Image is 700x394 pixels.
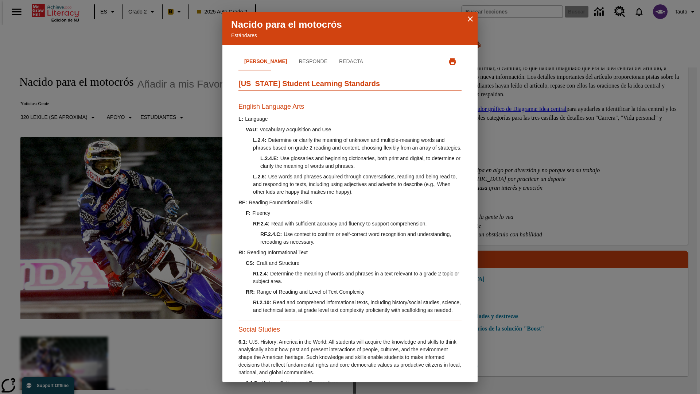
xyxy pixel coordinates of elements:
span: RI.2.4 : [253,271,268,277]
span: History, Culture, and Perspectives [261,380,338,386]
span: RR : [246,289,255,295]
span: RF.2.4.C : [260,231,282,237]
span: U.S. History: America in the World: All students will acquire the knowledge and skills to think a... [238,339,461,375]
span: L.2.4 : [253,137,267,143]
button: Lee. [238,53,293,70]
span: Determine or clarify the meaning of unknown and multiple-meaning words and phrases based on grade... [253,137,462,151]
span: Read with sufficient accuracy and fluency to support comprehension. [271,221,427,227]
span: 6.1.D : [246,380,260,386]
span: L.2.6 : [253,174,267,179]
span: L : [238,116,243,122]
span: Fluency [252,210,270,216]
span: Read and comprehend informational texts, including history/social studies, science, and technical... [253,300,461,313]
p: Nacido para el motocrós [231,18,469,32]
span: RI : [238,250,245,255]
span: Craft and Structure [256,260,299,266]
button: Imprimir [443,53,462,71]
p: Estándares [231,32,469,39]
span: RF.2.4 : [253,221,269,227]
h3: English Language Arts [238,102,462,112]
span: RI.2.10 : [253,300,271,305]
button: Responde. [293,53,333,70]
div: Navegación por la pestaña Estándares [238,53,369,70]
h3: Social Studies [238,325,462,335]
span: 6.1 : [238,339,247,345]
span: RF : [238,200,247,205]
span: L.2.4.E : [260,155,279,161]
button: Redacta. [333,53,369,70]
span: Use glossaries and beginning dictionaries, both print and digital, to determine or clarify the me... [260,155,460,169]
span: Determine the meaning of words and phrases in a text relevant to a grade 2 topic or subject area. [253,271,459,284]
div: Lee. [238,98,462,394]
span: Use context to confirm or self-correct word recognition and understanding, rereading as necessary. [260,231,451,245]
span: VAU : [246,127,258,132]
button: Cerrar [466,15,475,23]
span: Use words and phrases acquired through conversations, reading and being read to, and responding t... [253,174,457,195]
span: CS : [246,260,254,266]
span: F : [246,210,250,216]
span: Vocabulary Acquisition and Use [260,127,331,132]
span: Reading Informational Text [247,250,308,255]
span: Range of Reading and Level of Text Complexity [257,289,364,295]
h2: [US_STATE] Student Learning Standards [238,78,462,91]
span: Reading Foundational Skills [249,200,312,205]
span: Language [245,116,268,122]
